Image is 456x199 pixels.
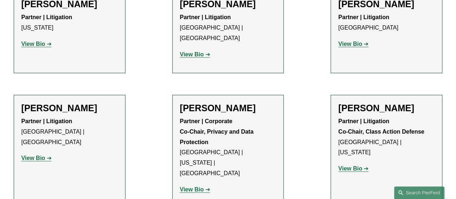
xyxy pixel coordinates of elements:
strong: View Bio [21,155,45,161]
p: [GEOGRAPHIC_DATA] | [US_STATE] | [GEOGRAPHIC_DATA] [180,116,276,179]
p: [US_STATE] [21,12,118,33]
p: [GEOGRAPHIC_DATA] | [GEOGRAPHIC_DATA] [180,12,276,43]
strong: Partner | Litigation [180,14,231,20]
h2: [PERSON_NAME] [180,103,276,113]
strong: View Bio [338,165,362,172]
a: View Bio [180,186,210,192]
strong: View Bio [338,41,362,47]
a: View Bio [338,41,368,47]
p: [GEOGRAPHIC_DATA] | [GEOGRAPHIC_DATA] [21,116,118,147]
strong: View Bio [180,51,204,57]
strong: Partner | Litigation [21,118,72,124]
a: View Bio [21,155,52,161]
strong: Partner | Corporate Co-Chair, Privacy and Data Protection [180,118,255,145]
strong: Partner | Litigation Co-Chair, Class Action Defense [338,118,424,135]
a: View Bio [21,41,52,47]
a: View Bio [338,165,368,172]
p: [GEOGRAPHIC_DATA] [338,12,435,33]
h2: [PERSON_NAME] [338,103,435,113]
p: [GEOGRAPHIC_DATA] | [US_STATE] [338,116,435,158]
strong: View Bio [21,41,45,47]
a: View Bio [180,51,210,57]
strong: Partner | Litigation [21,14,72,20]
strong: Partner | Litigation [338,14,389,20]
h2: [PERSON_NAME] [21,103,118,113]
a: Search this site [394,186,444,199]
strong: View Bio [180,186,204,192]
